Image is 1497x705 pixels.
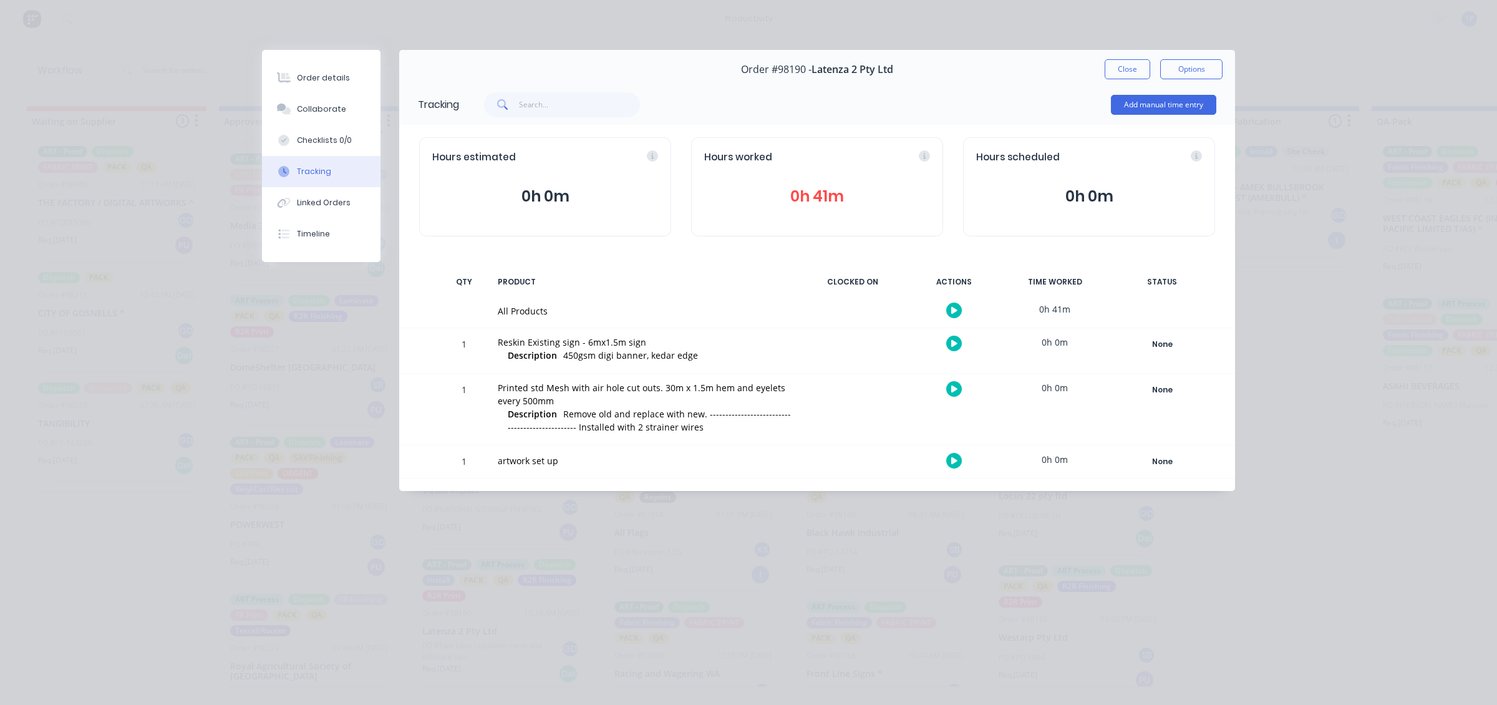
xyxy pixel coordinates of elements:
[1008,328,1102,356] div: 0h 0m
[297,197,351,208] div: Linked Orders
[445,376,483,445] div: 1
[445,447,483,478] div: 1
[297,72,350,84] div: Order details
[262,187,380,218] button: Linked Orders
[1117,453,1208,470] button: None
[907,269,1000,295] div: ACTIONS
[806,269,899,295] div: CLOCKED ON
[1008,269,1102,295] div: TIME WORKED
[418,97,459,112] div: Tracking
[297,135,352,146] div: Checklists 0/0
[1117,336,1208,353] button: None
[1117,454,1207,470] div: None
[1160,59,1223,79] button: Options
[445,269,483,295] div: QTY
[432,150,516,165] span: Hours estimated
[976,185,1202,208] button: 0h 0m
[811,64,893,75] span: Latenza 2 Pty Ltd
[976,150,1060,165] span: Hours scheduled
[1117,382,1207,398] div: None
[498,304,791,318] div: All Products
[508,349,557,362] span: Description
[704,185,930,208] button: 0h 41m
[262,62,380,94] button: Order details
[741,64,811,75] span: Order #98190 -
[498,454,791,467] div: artwork set up
[297,228,330,240] div: Timeline
[445,330,483,373] div: 1
[563,349,698,361] span: 450gsm digi banner, kedar edge
[519,92,641,117] input: Search...
[1117,336,1207,352] div: None
[297,104,346,115] div: Collaborate
[498,336,791,349] div: Reskin Existing sign - 6mx1.5m sign
[1008,374,1102,402] div: 0h 0m
[262,218,380,250] button: Timeline
[262,94,380,125] button: Collaborate
[1008,295,1102,323] div: 0h 41m
[297,166,331,177] div: Tracking
[508,408,791,433] span: Remove old and replace with new. ------------------------------------------------ Installed with ...
[498,381,791,407] div: Printed std Mesh with air hole cut outs. 30m x 1.5m hem and eyelets every 500mm
[1008,445,1102,474] div: 0h 0m
[1111,95,1216,115] button: Add manual time entry
[432,185,658,208] button: 0h 0m
[704,150,772,165] span: Hours worked
[1117,381,1208,399] button: None
[262,125,380,156] button: Checklists 0/0
[1109,269,1215,295] div: STATUS
[262,156,380,187] button: Tracking
[508,407,557,421] span: Description
[490,269,798,295] div: PRODUCT
[1105,59,1150,79] button: Close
